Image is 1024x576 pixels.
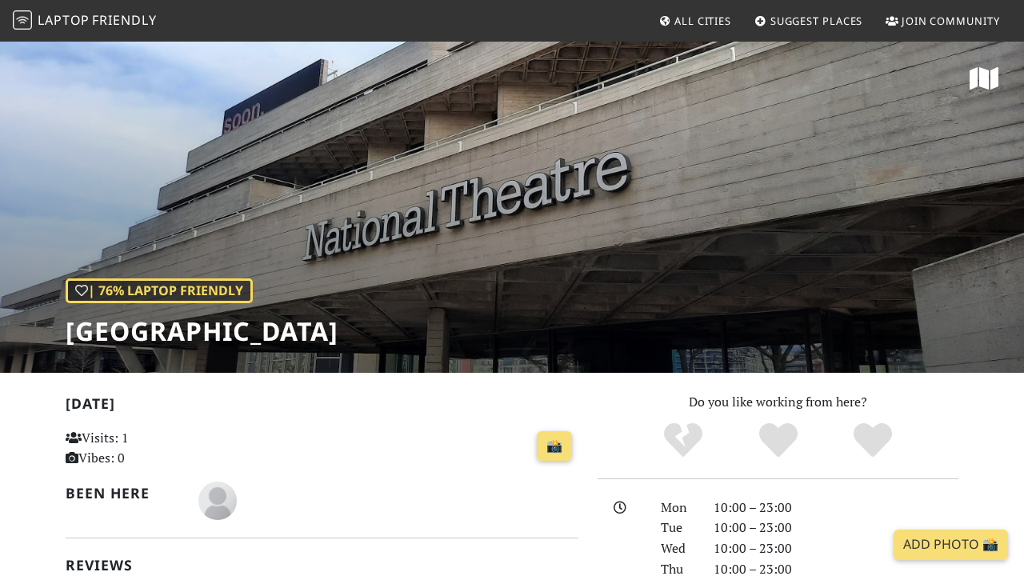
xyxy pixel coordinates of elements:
[66,278,253,304] div: | 76% Laptop Friendly
[826,421,921,461] div: Definitely!
[66,316,338,346] h1: [GEOGRAPHIC_DATA]
[66,485,179,502] h2: Been here
[894,530,1008,560] a: Add Photo 📸
[674,14,731,28] span: All Cities
[652,6,738,35] a: All Cities
[651,538,704,559] div: Wed
[66,428,224,469] p: Visits: 1 Vibes: 0
[537,431,572,462] a: 📸
[13,10,32,30] img: LaptopFriendly
[770,14,863,28] span: Suggest Places
[879,6,1006,35] a: Join Community
[13,7,157,35] a: LaptopFriendly LaptopFriendly
[92,11,156,29] span: Friendly
[598,392,958,413] p: Do you like working from here?
[198,482,237,520] img: blank-535327c66bd565773addf3077783bbfce4b00ec00e9fd257753287c682c7fa38.png
[651,518,704,538] div: Tue
[704,518,968,538] div: 10:00 – 23:00
[38,11,90,29] span: Laptop
[635,421,730,461] div: No
[651,498,704,518] div: Mon
[902,14,1000,28] span: Join Community
[66,557,578,574] h2: Reviews
[704,538,968,559] div: 10:00 – 23:00
[66,395,578,418] h2: [DATE]
[704,498,968,518] div: 10:00 – 23:00
[730,421,826,461] div: Yes
[748,6,870,35] a: Suggest Places
[198,490,237,508] span: Lydia Cole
